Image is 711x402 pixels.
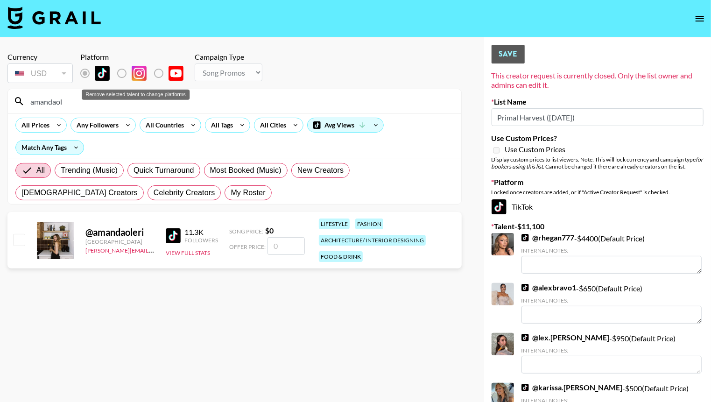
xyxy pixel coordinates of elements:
[521,234,529,241] img: TikTok
[492,45,525,63] button: Save
[355,219,383,229] div: fashion
[9,65,71,82] div: USD
[492,156,704,170] em: for bookers using this list
[254,118,288,132] div: All Cities
[492,97,704,106] label: List Name
[80,52,191,62] div: Platform
[265,226,274,235] strong: $ 0
[268,237,305,255] input: 0
[521,233,575,242] a: @rhegan777
[521,283,577,292] a: @alexbravo1
[492,156,704,170] div: Display custom prices to list viewers. Note: This will lock currency and campaign type . Cannot b...
[61,165,118,176] span: Trending (Music)
[521,284,529,291] img: TikTok
[319,219,350,229] div: lifestyle
[229,228,263,235] span: Song Price:
[690,9,709,28] button: open drawer
[521,333,702,374] div: - $ 950 (Default Price)
[134,165,194,176] span: Quick Turnaround
[521,384,529,391] img: TikTok
[505,145,566,154] span: Use Custom Prices
[154,187,215,198] span: Celebrity Creators
[521,283,702,324] div: - $ 650 (Default Price)
[492,222,704,231] label: Talent - $ 11,100
[36,165,45,176] span: All
[492,134,704,143] label: Use Custom Prices?
[82,90,190,100] div: Remove selected talent to change platforms
[7,52,73,62] div: Currency
[85,238,155,245] div: [GEOGRAPHIC_DATA]
[521,333,610,342] a: @lex.[PERSON_NAME]
[71,118,120,132] div: Any Followers
[85,245,268,254] a: [PERSON_NAME][EMAIL_ADDRESS][PERSON_NAME][DOMAIN_NAME]
[80,63,191,83] div: Remove selected talent to change platforms
[492,189,704,196] div: Locked once creators are added, or if "Active Creator Request" is checked.
[184,237,218,244] div: Followers
[166,228,181,243] img: TikTok
[229,243,266,250] span: Offer Price:
[16,141,84,155] div: Match Any Tags
[319,235,426,246] div: architecture/ interior designing
[521,334,529,341] img: TikTok
[7,7,101,29] img: Grail Talent
[521,297,702,304] div: Internal Notes:
[319,251,363,262] div: food & drink
[297,165,344,176] span: New Creators
[25,94,456,109] input: Search by User Name
[521,233,702,274] div: - $ 4400 (Default Price)
[492,199,507,214] img: TikTok
[85,226,155,238] div: @ amandaoleri
[195,52,262,62] div: Campaign Type
[7,62,73,85] div: Remove selected talent to change your currency
[492,177,704,187] label: Platform
[21,187,138,198] span: [DEMOGRAPHIC_DATA] Creators
[521,383,623,392] a: @karissa.[PERSON_NAME]
[184,227,218,237] div: 11.3K
[231,187,265,198] span: My Roster
[95,66,110,81] img: TikTok
[521,347,702,354] div: Internal Notes:
[132,66,147,81] img: Instagram
[521,247,702,254] div: Internal Notes:
[308,118,383,132] div: Avg Views
[492,199,704,214] div: TikTok
[140,118,186,132] div: All Countries
[205,118,235,132] div: All Tags
[166,249,210,256] button: View Full Stats
[492,71,704,90] div: This creator request is currently closed. Only the list owner and admins can edit it.
[210,165,282,176] span: Most Booked (Music)
[16,118,51,132] div: All Prices
[169,66,183,81] img: YouTube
